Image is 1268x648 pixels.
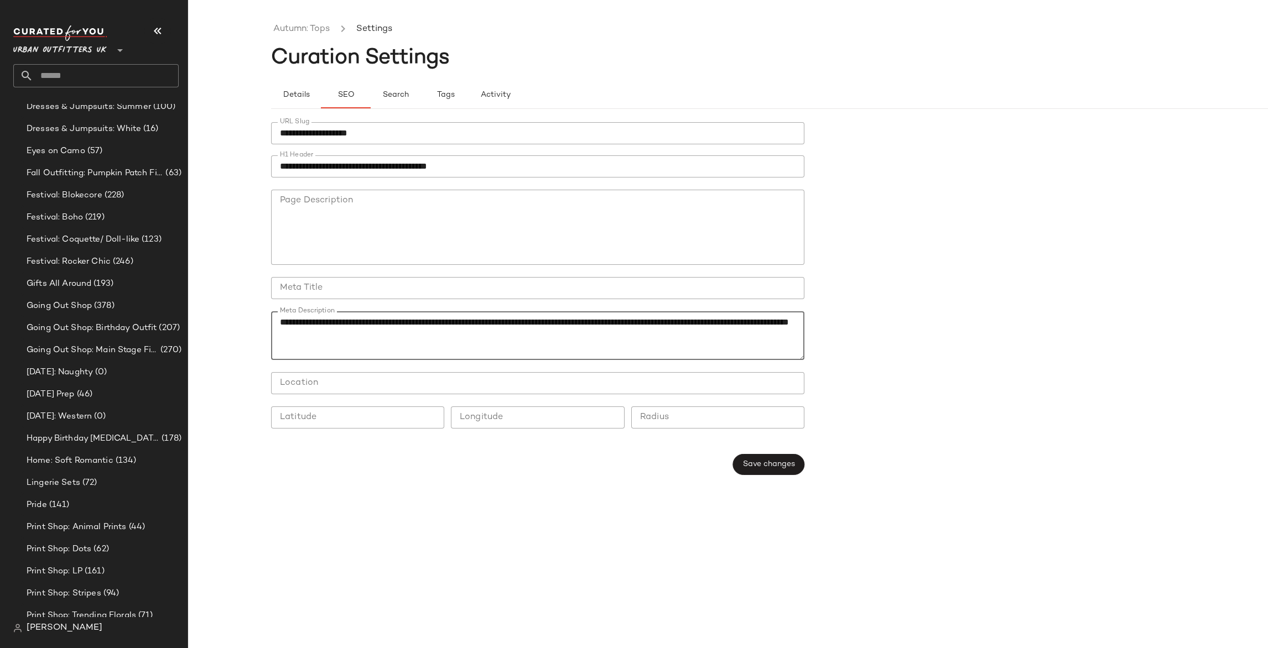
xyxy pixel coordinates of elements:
[136,609,153,622] span: (71)
[27,521,127,534] span: Print Shop: Animal Prints
[93,366,107,379] span: (0)
[13,624,22,633] img: svg%3e
[27,344,158,357] span: Going Out Shop: Main Stage Fits
[27,432,159,445] span: Happy Birthday [MEDICAL_DATA]
[27,322,157,335] span: Going Out Shop: Birthday Outfit
[27,454,113,467] span: Home: Soft Romantic
[92,300,115,312] span: (378)
[83,211,105,224] span: (219)
[382,91,409,100] span: Search
[27,278,91,290] span: Gifts All Around
[101,587,119,600] span: (94)
[282,91,309,100] span: Details
[480,91,510,100] span: Activity
[27,366,93,379] span: [DATE]: Naughty
[27,211,83,224] span: Festival: Boho
[27,189,102,202] span: Festival: Blokecore
[113,454,137,467] span: (134)
[271,47,450,69] span: Curation Settings
[436,91,454,100] span: Tags
[157,322,180,335] span: (207)
[27,300,92,312] span: Going Out Shop
[354,22,394,36] li: Settings
[82,565,105,578] span: (161)
[127,521,145,534] span: (44)
[13,25,107,41] img: cfy_white_logo.C9jOOHJF.svg
[13,38,107,58] span: Urban Outfitters UK
[85,145,103,158] span: (57)
[75,388,93,401] span: (46)
[141,123,159,135] span: (16)
[151,101,176,113] span: (100)
[91,543,109,556] span: (62)
[337,91,354,100] span: SEO
[139,233,162,246] span: (123)
[159,432,181,445] span: (178)
[27,410,92,423] span: [DATE]: Western
[27,499,47,511] span: Pride
[27,609,136,622] span: Print Shop: Trending Florals
[27,565,82,578] span: Print Shop: LP
[91,278,113,290] span: (193)
[742,460,795,469] span: Save changes
[273,22,330,36] a: Autumn: Tops
[27,587,101,600] span: Print Shop: Stripes
[163,167,181,180] span: (63)
[27,477,80,489] span: Lingerie Sets
[111,255,133,268] span: (246)
[27,388,75,401] span: [DATE] Prep
[102,189,124,202] span: (228)
[27,255,111,268] span: Festival: Rocker Chic
[27,101,151,113] span: Dresses & Jumpsuits: Summer
[158,344,181,357] span: (270)
[27,233,139,246] span: Festival: Coquette/ Doll-like
[27,167,163,180] span: Fall Outfitting: Pumpkin Patch Fits
[27,123,141,135] span: Dresses & Jumpsuits: White
[27,621,102,635] span: [PERSON_NAME]
[27,543,91,556] span: Print Shop: Dots
[733,454,804,475] button: Save changes
[80,477,97,489] span: (72)
[92,410,106,423] span: (0)
[27,145,85,158] span: Eyes on Camo
[47,499,70,511] span: (141)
